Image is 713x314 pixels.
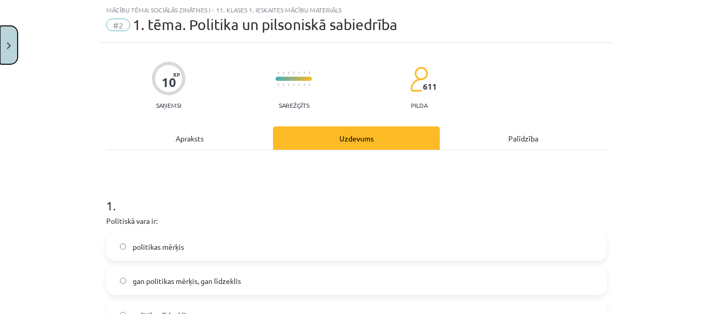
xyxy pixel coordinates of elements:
[410,66,428,92] img: students-c634bb4e5e11cddfef0936a35e636f08e4e9abd3cc4e673bd6f9a4125e45ecb1.svg
[106,180,607,212] h1: 1 .
[309,83,310,86] img: icon-short-line-57e1e144782c952c97e751825c79c345078a6d821885a25fce030b3d8c18986b.svg
[133,276,241,287] span: gan politikas mērķis, gan līdzeklis
[278,83,279,86] img: icon-short-line-57e1e144782c952c97e751825c79c345078a6d821885a25fce030b3d8c18986b.svg
[106,6,607,13] div: Mācību tēma: Sociālās zinātnes i - 11. klases 1. ieskaites mācību materiāls
[133,16,397,33] span: 1. tēma. Politika un pilsoniskā sabiedrība
[106,19,130,31] span: #2
[120,278,126,284] input: gan politikas mērķis, gan līdzeklis
[120,244,126,250] input: politikas mērķis
[298,72,300,74] img: icon-short-line-57e1e144782c952c97e751825c79c345078a6d821885a25fce030b3d8c18986b.svg
[173,72,180,77] span: XP
[293,72,294,74] img: icon-short-line-57e1e144782c952c97e751825c79c345078a6d821885a25fce030b3d8c18986b.svg
[133,241,184,252] span: politikas mērķis
[162,75,176,90] div: 10
[279,102,309,109] p: Sarežģīts
[7,42,11,49] img: icon-close-lesson-0947bae3869378f0d4975bcd49f059093ad1ed9edebbc8119c70593378902aed.svg
[293,83,294,86] img: icon-short-line-57e1e144782c952c97e751825c79c345078a6d821885a25fce030b3d8c18986b.svg
[411,102,427,109] p: pilda
[288,72,289,74] img: icon-short-line-57e1e144782c952c97e751825c79c345078a6d821885a25fce030b3d8c18986b.svg
[304,83,305,86] img: icon-short-line-57e1e144782c952c97e751825c79c345078a6d821885a25fce030b3d8c18986b.svg
[283,72,284,74] img: icon-short-line-57e1e144782c952c97e751825c79c345078a6d821885a25fce030b3d8c18986b.svg
[309,72,310,74] img: icon-short-line-57e1e144782c952c97e751825c79c345078a6d821885a25fce030b3d8c18986b.svg
[298,83,300,86] img: icon-short-line-57e1e144782c952c97e751825c79c345078a6d821885a25fce030b3d8c18986b.svg
[278,72,279,74] img: icon-short-line-57e1e144782c952c97e751825c79c345078a6d821885a25fce030b3d8c18986b.svg
[283,83,284,86] img: icon-short-line-57e1e144782c952c97e751825c79c345078a6d821885a25fce030b3d8c18986b.svg
[106,216,607,226] p: Politiskā vara ir:
[304,72,305,74] img: icon-short-line-57e1e144782c952c97e751825c79c345078a6d821885a25fce030b3d8c18986b.svg
[423,82,437,91] span: 611
[106,126,273,150] div: Apraksts
[152,102,186,109] p: Saņemsi
[273,126,440,150] div: Uzdevums
[440,126,607,150] div: Palīdzība
[288,83,289,86] img: icon-short-line-57e1e144782c952c97e751825c79c345078a6d821885a25fce030b3d8c18986b.svg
